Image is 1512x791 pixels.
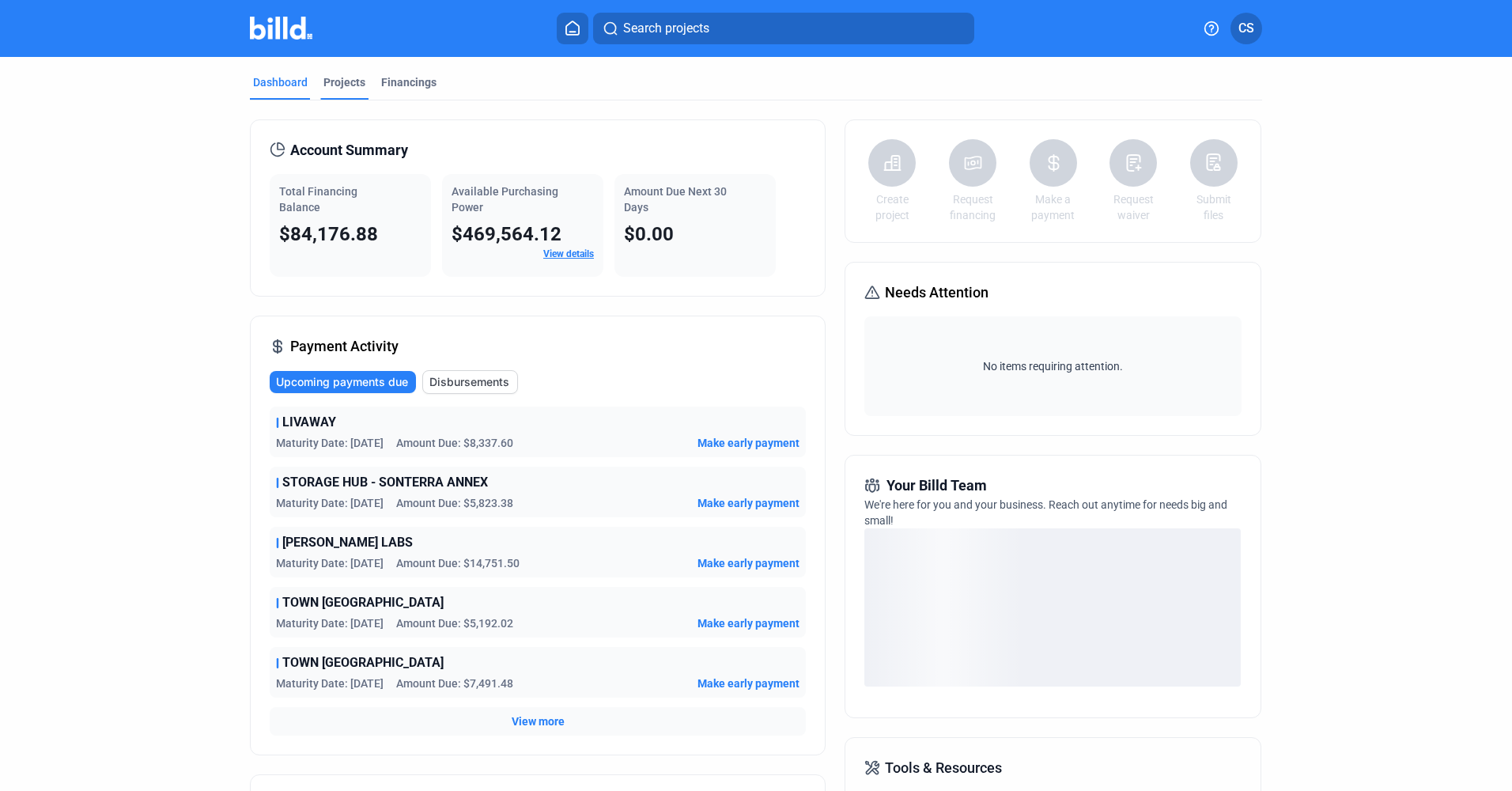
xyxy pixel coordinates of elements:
[886,475,987,497] span: Your Billd Team
[1026,191,1081,223] a: Make a payment
[396,555,520,571] span: Amount Due: $14,751.50
[864,191,920,223] a: Create project
[624,223,674,245] span: $0.00
[422,370,518,394] button: Disbursements
[512,713,565,729] button: View more
[290,139,408,161] span: Account Summary
[623,19,709,38] span: Search projects
[323,74,365,90] div: Projects
[282,533,413,552] span: [PERSON_NAME] LABS
[396,615,513,631] span: Amount Due: $5,192.02
[279,223,378,245] span: $84,176.88
[276,374,408,390] span: Upcoming payments due
[282,593,444,612] span: TOWN [GEOGRAPHIC_DATA]
[1186,191,1242,223] a: Submit files
[279,185,357,214] span: Total Financing Balance
[697,435,799,451] button: Make early payment
[381,74,437,90] div: Financings
[864,498,1227,527] span: We're here for you and your business. Reach out anytime for needs big and small!
[885,757,1002,779] span: Tools & Resources
[250,17,312,40] img: Billd Company Logo
[945,191,1000,223] a: Request financing
[697,615,799,631] button: Make early payment
[253,74,308,90] div: Dashboard
[593,13,974,44] button: Search projects
[276,555,384,571] span: Maturity Date: [DATE]
[697,495,799,511] button: Make early payment
[282,653,444,672] span: TOWN [GEOGRAPHIC_DATA]
[276,435,384,451] span: Maturity Date: [DATE]
[396,495,513,511] span: Amount Due: $5,823.38
[864,528,1241,687] div: loading
[276,495,384,511] span: Maturity Date: [DATE]
[1106,191,1161,223] a: Request waiver
[697,676,799,691] button: Make early payment
[452,223,561,245] span: $469,564.12
[290,335,399,358] span: Payment Activity
[282,413,336,432] span: LIVAWAY
[624,185,727,214] span: Amount Due Next 30 Days
[452,185,558,214] span: Available Purchasing Power
[282,473,488,492] span: STORAGE HUB - SONTERRA ANNEX
[396,435,513,451] span: Amount Due: $8,337.60
[270,371,416,393] button: Upcoming payments due
[276,615,384,631] span: Maturity Date: [DATE]
[429,374,509,390] span: Disbursements
[697,555,799,571] button: Make early payment
[276,676,384,691] span: Maturity Date: [DATE]
[543,248,594,259] a: View details
[871,358,1234,374] span: No items requiring attention.
[396,676,513,691] span: Amount Due: $7,491.48
[1238,19,1254,38] span: CS
[1230,13,1262,44] button: CS
[885,282,988,304] span: Needs Attention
